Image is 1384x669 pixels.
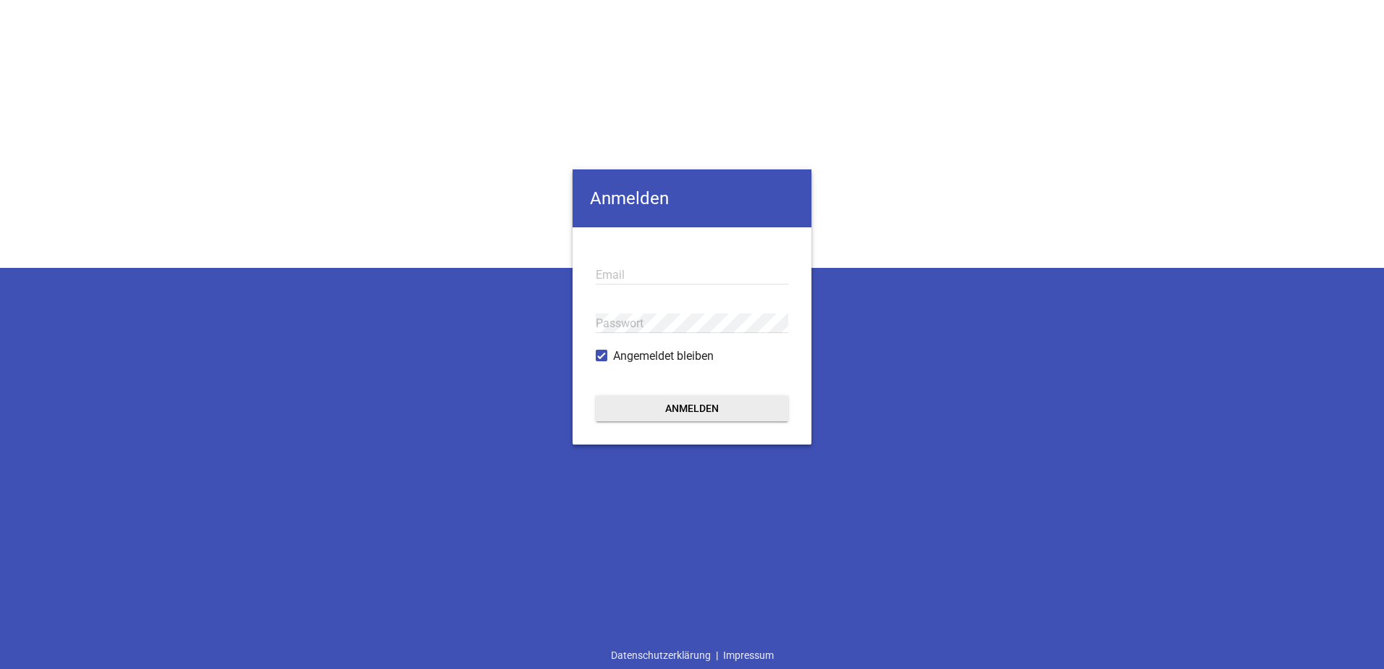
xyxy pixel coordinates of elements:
[573,169,811,227] h4: Anmelden
[613,348,714,365] span: Angemeldet bleiben
[606,641,716,669] a: Datenschutzerklärung
[606,641,779,669] div: |
[596,395,788,421] button: Anmelden
[718,641,779,669] a: Impressum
